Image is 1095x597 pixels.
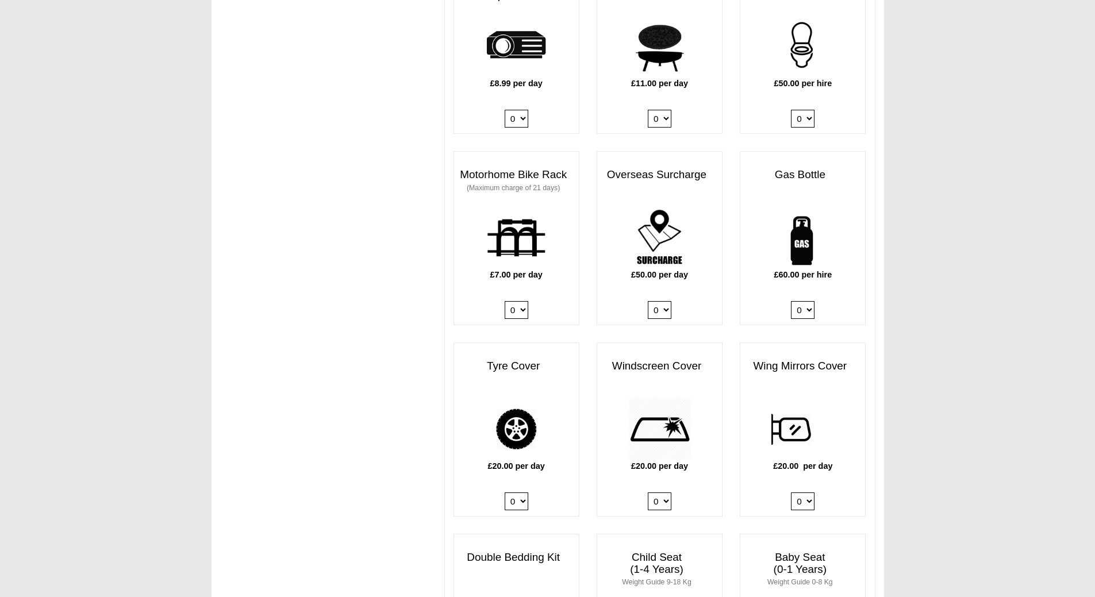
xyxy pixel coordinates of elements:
[485,398,548,460] img: tyre.png
[485,15,548,78] img: projector.png
[454,546,579,569] h3: Double Bedding Kit
[740,355,865,378] h3: Wing Mirrors Cover
[597,355,722,378] h3: Windscreen Cover
[490,79,543,88] b: £8.99 per day
[631,270,688,279] b: £50.00 per day
[771,398,834,460] img: wing.png
[740,163,865,187] h3: Gas Bottle
[773,461,832,471] b: £20.00 per day
[628,206,691,269] img: surcharge.png
[467,184,560,192] small: (Maximum charge of 21 days)
[631,79,688,88] b: £11.00 per day
[767,578,833,586] small: Weight Guide 0-8 Kg
[622,578,691,586] small: Weight Guide 9-18 Kg
[597,163,722,187] h3: Overseas Surcharge
[488,461,545,471] b: £20.00 per day
[454,163,579,199] h3: Motorhome Bike Rack
[771,15,834,78] img: potty.png
[631,461,688,471] b: £20.00 per day
[774,79,832,88] b: £50.00 per hire
[485,206,548,269] img: bike-rack.png
[771,206,834,269] img: gas-bottle.png
[454,355,579,378] h3: Tyre Cover
[628,15,691,78] img: pizza.png
[597,546,722,593] h3: Child Seat (1-4 Years)
[774,270,832,279] b: £60.00 per hire
[628,398,691,460] img: windscreen.png
[490,270,543,279] b: £7.00 per day
[740,546,865,593] h3: Baby Seat (0-1 Years)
